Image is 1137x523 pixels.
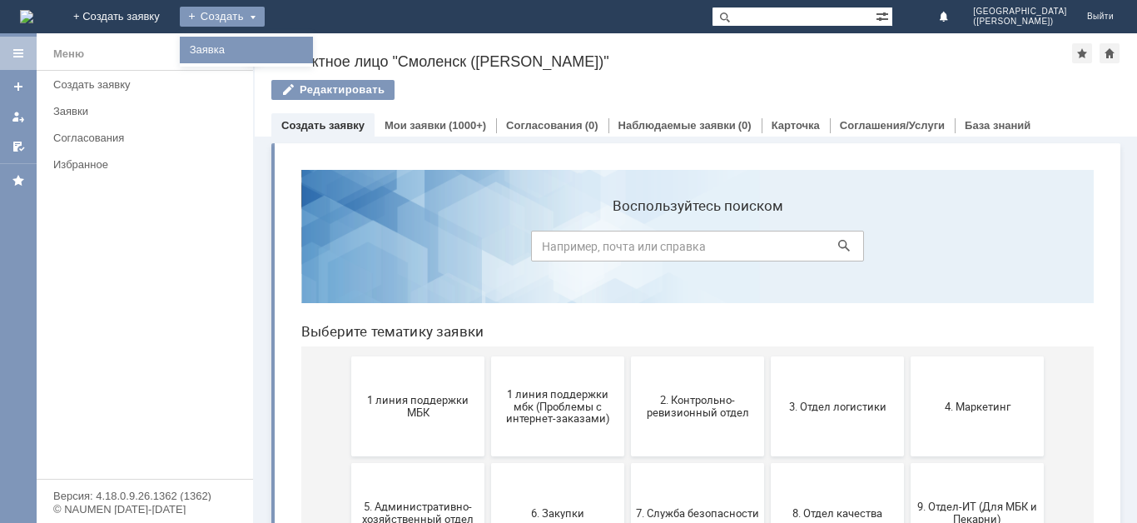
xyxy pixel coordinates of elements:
[449,119,486,132] div: (1000+)
[1072,43,1092,63] div: Добавить в избранное
[208,350,331,362] span: 6. Закупки
[53,105,243,117] div: Заявки
[68,456,191,469] span: Бухгалтерия (для мбк)
[183,40,310,60] a: Заявка
[343,200,476,300] button: 2. Контрольно-ревизионный отдел
[876,7,892,23] span: Расширенный поиск
[281,119,365,132] a: Создать заявку
[68,344,191,369] span: 5. Административно-хозяйственный отдел
[180,7,265,27] div: Создать
[840,119,945,132] a: Соглашения/Услуги
[203,413,336,513] button: Отдел ИТ (1С)
[973,7,1067,17] span: [GEOGRAPHIC_DATA]
[20,10,33,23] img: logo
[738,119,752,132] div: (0)
[53,158,225,171] div: Избранное
[1100,43,1120,63] div: Сделать домашней страницей
[628,243,751,256] span: 4. Маркетинг
[488,350,611,362] span: 8. Отдел качества
[5,103,32,130] a: Мои заявки
[343,306,476,406] button: 7. Служба безопасности
[243,74,576,105] input: Например, почта или справка
[483,413,616,513] button: Отдел-ИТ (Офис)
[585,119,598,132] div: (0)
[488,456,611,469] span: Отдел-ИТ (Офис)
[483,200,616,300] button: 3. Отдел логистики
[63,200,196,300] button: 1 линия поддержки МБК
[53,491,236,501] div: Версия: 4.18.0.9.26.1362 (1362)
[5,133,32,160] a: Мои согласования
[623,200,756,300] button: 4. Маркетинг
[63,306,196,406] button: 5. Административно-хозяйственный отдел
[53,504,236,515] div: © NAUMEN [DATE]-[DATE]
[385,119,446,132] a: Мои заявки
[348,451,471,476] span: Отдел-ИТ (Битрикс24 и CRM)
[488,243,611,256] span: 3. Отдел логистики
[628,456,751,469] span: Финансовый отдел
[271,53,1072,70] div: Контактное лицо "Смоленск ([PERSON_NAME])"
[348,237,471,262] span: 2. Контрольно-ревизионный отдел
[53,44,84,64] div: Меню
[5,73,32,100] a: Создать заявку
[623,413,756,513] button: Финансовый отдел
[68,237,191,262] span: 1 линия поддержки МБК
[203,200,336,300] button: 1 линия поддержки мбк (Проблемы с интернет-заказами)
[47,125,250,151] a: Согласования
[623,306,756,406] button: 9. Отдел-ИТ (Для МБК и Пекарни)
[506,119,583,132] a: Согласования
[343,413,476,513] button: Отдел-ИТ (Битрикс24 и CRM)
[20,10,33,23] a: Перейти на домашнюю страницу
[53,78,243,91] div: Создать заявку
[208,231,331,268] span: 1 линия поддержки мбк (Проблемы с интернет-заказами)
[53,132,243,144] div: Согласования
[618,119,736,132] a: Наблюдаемые заявки
[348,350,471,362] span: 7. Служба безопасности
[965,119,1030,132] a: База знаний
[208,456,331,469] span: Отдел ИТ (1С)
[243,41,576,57] label: Воспользуйтесь поиском
[203,306,336,406] button: 6. Закупки
[13,167,806,183] header: Выберите тематику заявки
[47,72,250,97] a: Создать заявку
[628,344,751,369] span: 9. Отдел-ИТ (Для МБК и Пекарни)
[47,98,250,124] a: Заявки
[483,306,616,406] button: 8. Отдел качества
[973,17,1067,27] span: ([PERSON_NAME])
[772,119,820,132] a: Карточка
[63,413,196,513] button: Бухгалтерия (для мбк)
